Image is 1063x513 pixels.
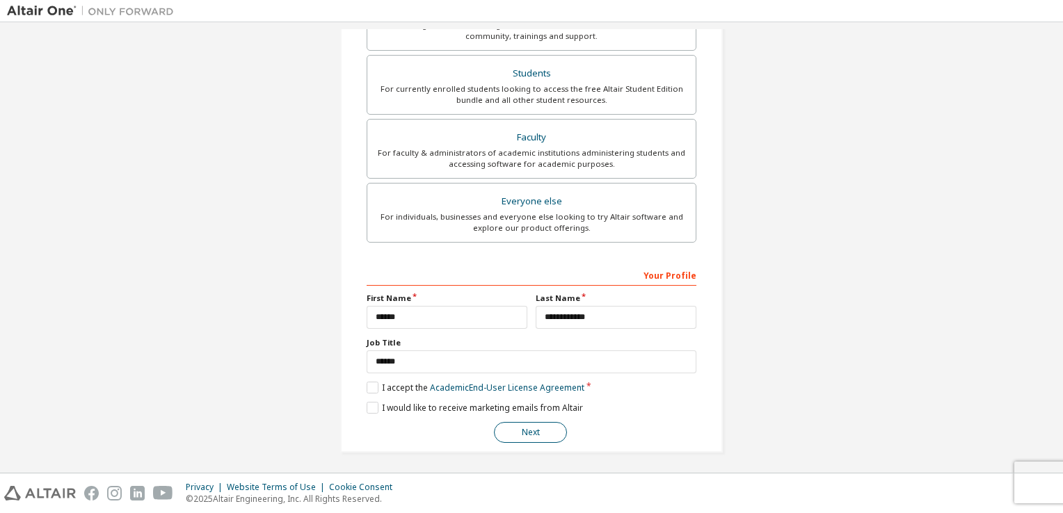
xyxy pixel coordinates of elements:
div: Students [376,64,687,83]
img: youtube.svg [153,486,173,500]
img: altair_logo.svg [4,486,76,500]
img: linkedin.svg [130,486,145,500]
label: Job Title [367,337,696,348]
div: For faculty & administrators of academic institutions administering students and accessing softwa... [376,147,687,170]
img: facebook.svg [84,486,99,500]
div: Cookie Consent [329,482,401,493]
div: Website Terms of Use [227,482,329,493]
a: Academic End-User License Agreement [430,382,584,393]
div: Your Profile [367,263,696,286]
div: Faculty [376,128,687,147]
button: Next [494,422,567,443]
div: Everyone else [376,192,687,211]
div: For existing customers looking to access software downloads, HPC resources, community, trainings ... [376,19,687,42]
img: Altair One [7,4,181,18]
div: For individuals, businesses and everyone else looking to try Altair software and explore our prod... [376,211,687,234]
img: instagram.svg [107,486,122,500]
div: Privacy [186,482,227,493]
label: I accept the [367,382,584,393]
div: For currently enrolled students looking to access the free Altair Student Edition bundle and all ... [376,83,687,106]
label: First Name [367,293,527,304]
p: © 2025 Altair Engineering, Inc. All Rights Reserved. [186,493,401,505]
label: I would like to receive marketing emails from Altair [367,402,583,414]
label: Last Name [536,293,696,304]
